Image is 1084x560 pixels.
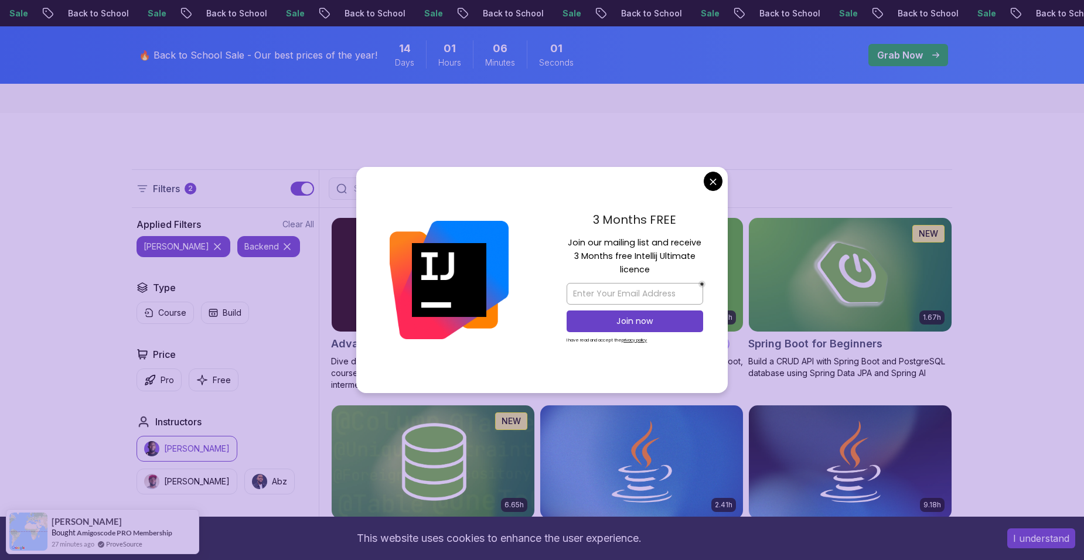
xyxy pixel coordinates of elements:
span: 1 Hours [444,40,456,57]
p: Dive deep into Spring Boot with our advanced course, designed to take your skills from intermedia... [331,356,535,391]
p: [PERSON_NAME] [164,476,230,487]
button: Course [137,302,194,324]
h2: Applied Filters [137,217,201,231]
p: Abz [272,476,287,487]
p: 2.41h [715,500,732,510]
img: provesource social proof notification image [9,513,47,551]
button: [PERSON_NAME] [137,236,230,257]
p: Grab Now [877,48,923,62]
a: ProveSource [106,539,142,549]
img: instructor img [144,441,159,456]
p: Sale [415,8,452,19]
img: Spring Data JPA card [332,405,534,519]
button: instructor imgAbz [244,469,295,494]
p: 🔥 Back to School Sale - Our best prices of the year! [139,48,377,62]
img: Java for Developers card [749,405,952,519]
span: 27 minutes ago [52,539,94,549]
p: Filters [153,182,180,196]
p: NEW [919,228,938,240]
a: Amigoscode PRO Membership [77,528,172,537]
p: Sale [553,8,591,19]
img: instructor img [252,474,267,489]
p: Build a CRUD API with Spring Boot and PostgreSQL database using Spring Data JPA and Spring AI [748,356,952,379]
p: 1.67h [923,313,941,322]
p: Sale [691,8,729,19]
p: Free [213,374,231,386]
span: 14 Days [399,40,411,57]
p: Back to School [335,8,415,19]
p: [PERSON_NAME] [164,443,230,455]
p: NEW [502,415,521,427]
div: This website uses cookies to enhance the user experience. [9,525,990,551]
p: Course [158,307,186,319]
img: instructor img [144,474,159,489]
p: Back to School [612,8,691,19]
a: Spring Boot for Beginners card1.67hNEWSpring Boot for BeginnersBuild a CRUD API with Spring Boot ... [748,217,952,379]
p: Sale [968,8,1005,19]
p: Sale [277,8,314,19]
span: [PERSON_NAME] [52,517,122,527]
button: backend [237,236,300,257]
img: Spring Boot for Beginners card [749,218,952,332]
p: Pro [161,374,174,386]
p: Sale [138,8,176,19]
span: Hours [438,57,461,69]
p: [PERSON_NAME] [144,241,209,252]
p: Build [223,307,241,319]
p: Back to School [750,8,830,19]
span: Seconds [539,57,574,69]
h2: Price [153,347,176,361]
button: instructor img[PERSON_NAME] [137,436,237,462]
p: 2 [188,184,193,193]
p: Back to School [197,8,277,19]
span: Bought [52,528,76,537]
span: Minutes [485,57,515,69]
p: Back to School [473,8,553,19]
button: Pro [137,368,182,391]
h2: Advanced Spring Boot [331,336,448,352]
img: Java for Beginners card [540,405,743,519]
span: 6 Minutes [493,40,507,57]
h2: Instructors [155,415,202,429]
p: Sale [830,8,867,19]
p: 6.65h [504,500,524,510]
h2: Type [153,281,176,295]
button: instructor img[PERSON_NAME] [137,469,237,494]
button: Free [189,368,238,391]
p: 9.18h [923,500,941,510]
button: Build [201,302,249,324]
img: Advanced Spring Boot card [332,218,534,332]
button: Accept cookies [1007,528,1075,548]
h2: Spring Boot for Beginners [748,336,882,352]
span: Days [395,57,414,69]
a: Advanced Spring Boot card5.18hAdvanced Spring BootProDive deep into Spring Boot with our advanced... [331,217,535,391]
input: Search Java, React, Spring boot ... [352,183,602,194]
p: Back to School [59,8,138,19]
span: 1 Seconds [550,40,563,57]
p: backend [244,241,279,252]
p: Back to School [888,8,968,19]
button: Clear All [282,218,314,230]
